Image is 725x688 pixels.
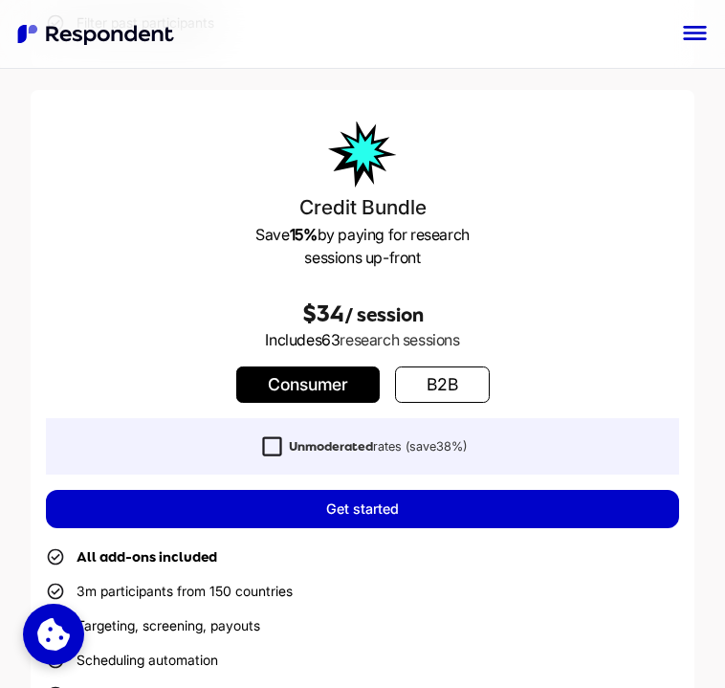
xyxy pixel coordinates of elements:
[46,647,218,674] li: Scheduling automation
[680,18,710,50] div: menu
[46,578,293,605] li: 3m participants from 150 countries
[46,490,679,528] a: Get started
[15,22,178,47] a: home
[344,304,424,325] span: / session
[77,549,217,565] strong: All add-ons included
[321,330,340,349] span: 63
[46,328,679,351] p: Includes
[46,223,679,269] p: Save by paying for research sessions up-front
[15,22,178,47] img: Untitled UI logotext
[340,330,459,349] span: research sessions
[289,437,467,456] div: rates (save )
[395,366,490,403] a: b2b
[46,612,260,639] li: Targeting, screening, payouts
[289,439,373,454] strong: Unmoderated
[436,439,463,454] span: 38%
[302,300,344,327] span: $34
[46,192,679,223] h3: Credit Bundle
[290,225,318,244] strong: 15%
[236,366,380,403] a: Consumer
